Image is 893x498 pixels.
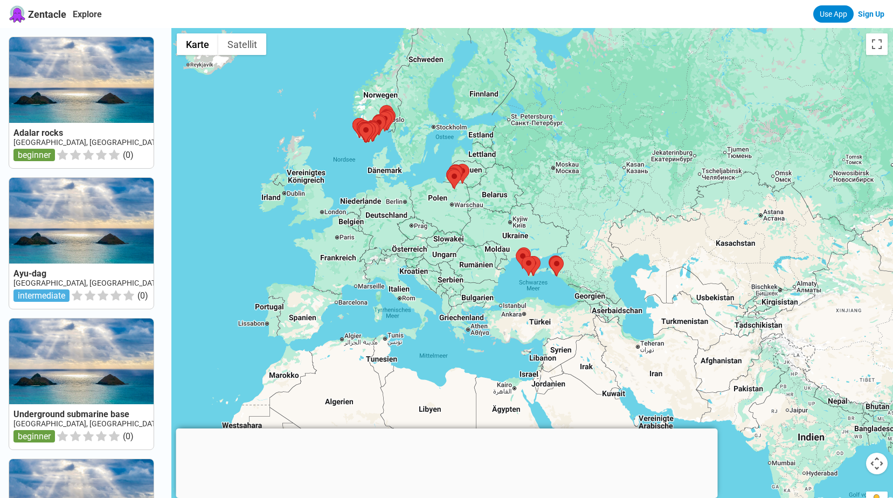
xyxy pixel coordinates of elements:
[813,5,854,23] a: Use App
[176,428,717,495] iframe: Advertisement
[858,10,884,18] a: Sign Up
[177,33,218,55] button: Stadtplan anzeigen
[9,5,26,23] img: Zentacle logo
[73,9,102,19] a: Explore
[866,453,888,474] button: Kamerasteuerung für die Karte
[866,33,888,55] button: Vollbildansicht ein/aus
[218,33,266,55] button: Satellitenbilder anzeigen
[28,9,66,20] span: Zentacle
[9,5,66,23] a: Zentacle logoZentacle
